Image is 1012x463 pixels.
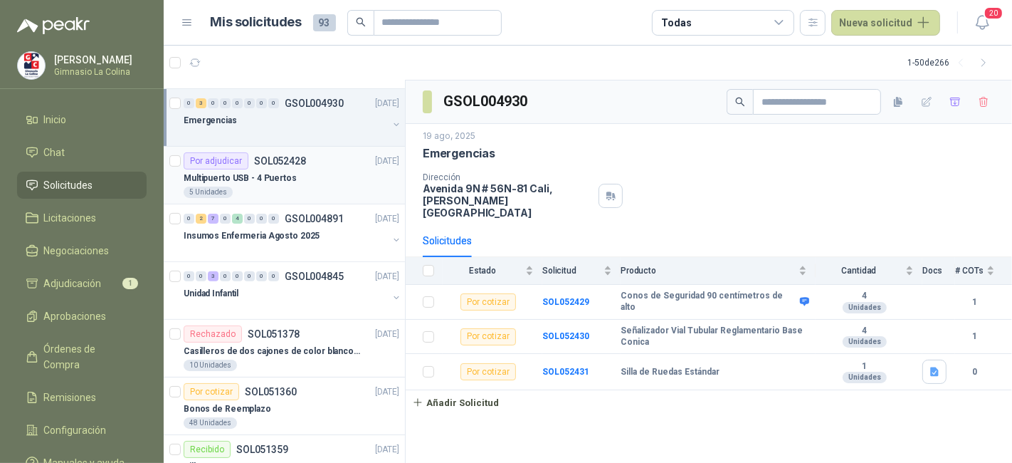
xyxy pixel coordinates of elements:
p: SOL051378 [248,329,300,339]
img: Logo peakr [17,17,90,34]
span: 1 [122,278,138,289]
a: Añadir Solicitud [406,390,1012,415]
div: Por cotizar [184,383,239,400]
span: search [735,97,745,107]
p: Insumos Enfermeria Agosto 2025 [184,229,320,243]
b: 4 [816,291,914,302]
p: [DATE] [375,385,399,399]
p: GSOL004891 [285,214,344,224]
b: 0 [955,365,995,379]
div: 0 [208,98,218,108]
th: Docs [922,257,955,285]
span: Negociaciones [44,243,110,259]
p: [DATE] [375,155,399,168]
span: Adjudicación [44,276,102,291]
a: Remisiones [17,384,147,411]
a: Solicitudes [17,172,147,199]
span: Órdenes de Compra [44,341,133,373]
a: RechazadoSOL051378[DATE] Casilleros de dos cajones de color blanco para casitas 1 y 210 Unidades [164,320,405,378]
div: 0 [220,214,231,224]
a: Por adjudicarSOL052428[DATE] Multipuerto USB - 4 Puertos5 Unidades [164,147,405,204]
h1: Mis solicitudes [211,12,302,33]
div: 0 [196,271,206,281]
div: 0 [256,271,267,281]
p: Emergencias [184,114,237,128]
div: 0 [268,271,279,281]
p: GSOL004930 [285,98,344,108]
div: 5 Unidades [184,187,233,198]
a: Chat [17,139,147,166]
div: Por adjudicar [184,152,248,170]
span: Estado [443,266,522,276]
p: GSOL004845 [285,271,344,281]
div: 0 [244,98,255,108]
a: 0 3 0 0 0 0 0 0 GSOL004930[DATE] Emergencias [184,95,402,140]
b: 1 [816,361,914,373]
span: 93 [313,14,336,31]
div: Por cotizar [460,363,516,380]
div: 0 [244,214,255,224]
span: Inicio [44,112,67,128]
span: Remisiones [44,390,97,405]
div: 0 [184,214,194,224]
a: Inicio [17,106,147,133]
div: Unidades [843,372,887,383]
button: Añadir Solicitud [406,390,505,415]
button: 20 [969,10,995,36]
b: Señalizador Vial Tubular Reglamentario Base Conica [621,326,807,348]
p: [DATE] [375,97,399,110]
div: 0 [184,98,194,108]
p: [DATE] [375,270,399,283]
span: Cantidad [816,266,902,276]
span: Configuración [44,422,107,438]
p: 19 ago, 2025 [423,130,475,143]
span: # COTs [955,266,984,276]
b: 1 [955,330,995,343]
a: SOL052431 [542,367,589,377]
th: # COTs [955,257,1012,285]
div: Todas [661,15,691,31]
div: 7 [208,214,218,224]
p: SOL052428 [254,156,306,166]
b: 4 [816,326,914,337]
div: 0 [232,98,243,108]
th: Solicitud [542,257,621,285]
div: 0 [256,98,267,108]
b: Conos de Seguridad 90 centímetros de alto [621,291,796,313]
div: 48 Unidades [184,417,237,429]
button: Nueva solicitud [831,10,940,36]
p: SOL051359 [236,444,288,454]
a: 0 0 3 0 0 0 0 0 GSOL004845[DATE] Unidad Infantil [184,268,402,313]
a: SOL052430 [542,331,589,341]
span: Licitaciones [44,210,97,226]
div: 0 [184,271,194,281]
p: Emergencias [423,146,495,161]
span: Chat [44,145,65,160]
b: Silla de Ruedas Estándar [621,367,720,378]
p: [DATE] [375,328,399,341]
a: Aprobaciones [17,303,147,330]
div: 0 [268,98,279,108]
div: 1 - 50 de 266 [907,51,995,74]
div: Por cotizar [460,328,516,345]
a: SOL052429 [542,297,589,307]
h3: GSOL004930 [443,90,529,113]
p: [DATE] [375,443,399,457]
div: 0 [232,271,243,281]
p: [DATE] [375,212,399,226]
span: Solicitudes [44,177,93,193]
a: Por cotizarSOL051360[DATE] Bonos de Reemplazo48 Unidades [164,378,405,435]
a: Adjudicación1 [17,270,147,297]
div: Recibido [184,441,231,458]
p: [PERSON_NAME] [54,55,143,65]
span: Solicitud [542,266,601,276]
a: Configuración [17,417,147,444]
div: 10 Unidades [184,360,237,371]
div: Unidades [843,336,887,348]
th: Cantidad [816,257,922,285]
a: Negociaciones [17,237,147,264]
p: Avenida 9N # 56N-81 Cali , [PERSON_NAME][GEOGRAPHIC_DATA] [423,182,593,219]
th: Estado [443,257,542,285]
